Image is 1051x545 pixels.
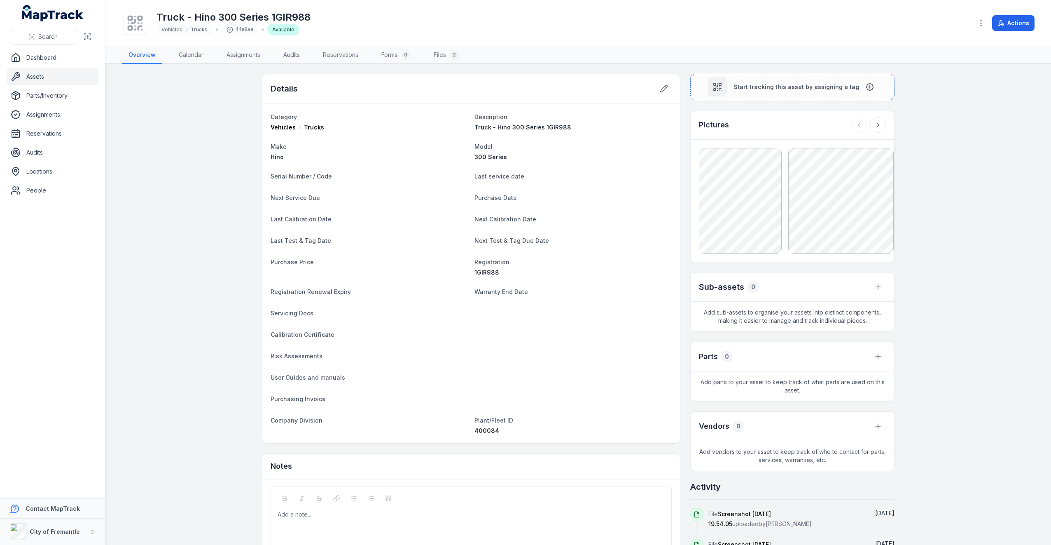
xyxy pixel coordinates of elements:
span: Registration Renewal Expiry [271,288,351,295]
a: Forms0 [375,47,417,64]
div: 2 [449,50,459,60]
span: Purchasing Invoice [271,395,326,402]
a: Audits [277,47,306,64]
div: 0 [733,420,744,432]
span: Category [271,113,297,120]
span: Truck - Hino 300 Series 1GIR988 [474,124,571,131]
span: Company Division [271,417,322,424]
span: Registration [474,258,509,265]
a: Dashboard [7,49,98,66]
time: 23/09/2025, 5:54:26 pm [875,510,895,517]
span: Screenshot [DATE] 19.54.05 [708,510,771,527]
div: 0 [721,351,733,362]
span: Vehicles [161,26,182,33]
span: Vehicles [271,123,296,132]
span: Servicing Docs [271,310,313,317]
button: Actions [992,15,1035,31]
strong: City of Fremantle [30,528,80,535]
h1: Truck - Hino 300 Series 1GIR988 [156,11,311,24]
span: Plant/Fleet ID [474,417,513,424]
span: Next Calibration Date [474,216,536,223]
span: Purchase Price [271,258,314,265]
span: Serial Number / Code [271,173,332,180]
a: Overview [122,47,162,64]
span: [DATE] [875,510,895,517]
a: Parts/Inventory [7,87,98,104]
div: 44e9ae [222,24,258,35]
a: Files2 [427,47,466,64]
a: MapTrack [22,5,84,21]
a: Calendar [172,47,210,64]
span: Next Test & Tag Due Date [474,237,549,244]
a: Reservations [316,47,365,64]
div: 0 [401,50,411,60]
span: Search [38,33,58,41]
a: Audits [7,144,98,161]
span: Add parts to your asset to keep track of what parts are used on this asset. [691,371,894,401]
a: Assets [7,68,98,85]
span: Last service date [474,173,524,180]
div: Available [267,24,299,35]
span: Description [474,113,507,120]
span: Trucks [191,26,208,33]
span: Risk Assessments [271,352,322,359]
span: Add vendors to your asset to keep track of who to contact for parts, services, warranties, etc. [691,441,894,471]
span: Trucks [304,123,324,132]
div: 0 [747,281,759,293]
button: Start tracking this asset by assigning a tag [690,74,895,100]
h2: Details [271,83,298,94]
span: Start tracking this asset by assigning a tag [733,83,859,91]
a: People [7,182,98,199]
h3: Vendors [699,420,729,432]
span: Hino [271,153,284,160]
strong: Contact MapTrack [26,505,80,512]
h3: Parts [699,351,718,362]
span: Make [271,143,287,150]
h3: Pictures [699,119,729,131]
span: 300 Series [474,153,507,160]
span: User Guides and manuals [271,374,345,381]
h2: Activity [690,481,721,493]
a: Reservations [7,125,98,142]
span: Add sub-assets to organise your assets into distinct components, making it easier to manage and t... [691,302,894,331]
span: Purchase Date [474,194,517,201]
span: Calibration Certificate [271,331,334,338]
span: Last Calibration Date [271,216,332,223]
h2: Sub-assets [699,281,744,293]
span: File uploaded by [PERSON_NAME] [708,510,812,527]
span: Last Test & Tag Date [271,237,331,244]
h3: Notes [271,460,292,472]
span: 1GIR988 [474,269,499,276]
button: Search [10,29,76,45]
a: Assignments [7,106,98,123]
a: Assignments [220,47,267,64]
span: Model [474,143,493,150]
a: Locations [7,163,98,180]
span: Next Service Due [271,194,320,201]
span: Warranty End Date [474,288,528,295]
span: 400084 [474,427,499,434]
